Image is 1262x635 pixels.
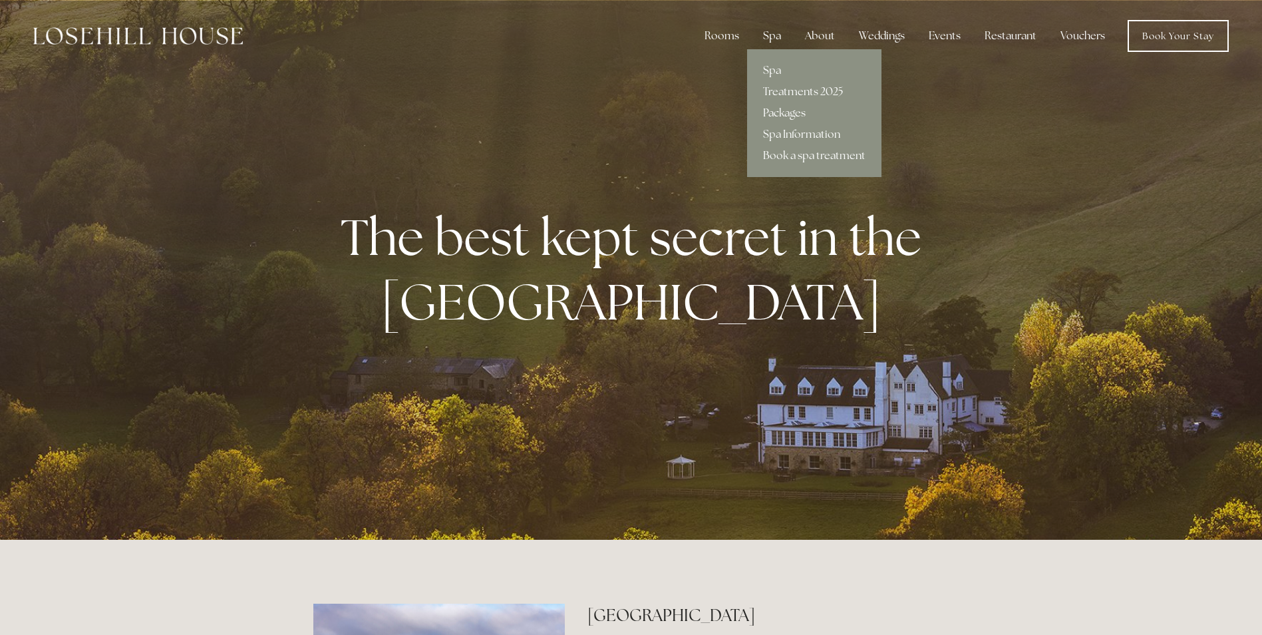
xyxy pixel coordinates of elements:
[747,124,881,145] a: Spa Information
[587,604,949,627] h2: [GEOGRAPHIC_DATA]
[747,81,881,103] a: Treatments 2025
[747,60,881,81] a: Spa
[747,145,881,166] a: Book a spa treatment
[848,23,915,49] div: Weddings
[33,27,243,45] img: Losehill House
[974,23,1047,49] div: Restaurant
[918,23,971,49] div: Events
[747,103,881,124] a: Packages
[694,23,750,49] div: Rooms
[1128,20,1229,52] a: Book Your Stay
[752,23,792,49] div: Spa
[341,204,932,335] strong: The best kept secret in the [GEOGRAPHIC_DATA]
[1050,23,1116,49] a: Vouchers
[794,23,846,49] div: About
